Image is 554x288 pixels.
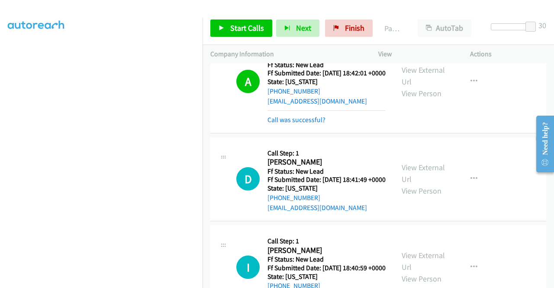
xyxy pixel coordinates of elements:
[267,116,325,124] a: Call was successful?
[402,186,441,196] a: View Person
[267,87,320,95] a: [PHONE_NUMBER]
[210,49,363,59] p: Company Information
[236,256,260,279] div: The call is yet to be attempted
[402,162,445,184] a: View External Url
[267,255,386,264] h5: Ff Status: New Lead
[470,49,546,59] p: Actions
[402,88,441,98] a: View Person
[529,110,554,178] iframe: Resource Center
[230,23,264,33] span: Start Calls
[267,78,386,86] h5: State: [US_STATE]
[402,65,445,87] a: View External Url
[325,19,373,37] a: Finish
[236,70,260,93] h1: A
[236,167,260,191] div: The call is yet to be attempted
[418,19,471,37] button: AutoTab
[267,194,320,202] a: [PHONE_NUMBER]
[236,256,260,279] h1: I
[345,23,364,33] span: Finish
[210,19,272,37] a: Start Calls
[378,49,454,59] p: View
[296,23,311,33] span: Next
[267,264,386,272] h5: Ff Submitted Date: [DATE] 18:40:59 +0000
[538,19,546,31] div: 30
[267,167,386,176] h5: Ff Status: New Lead
[267,272,386,281] h5: State: [US_STATE]
[267,61,386,69] h5: Ff Status: New Lead
[267,149,386,158] h5: Call Step: 1
[276,19,319,37] button: Next
[267,237,386,246] h5: Call Step: 1
[236,167,260,191] h1: D
[267,97,367,105] a: [EMAIL_ADDRESS][DOMAIN_NAME]
[267,184,386,193] h5: State: [US_STATE]
[267,246,386,256] h2: [PERSON_NAME]
[267,175,386,184] h5: Ff Submitted Date: [DATE] 18:41:49 +0000
[267,69,386,78] h5: Ff Submitted Date: [DATE] 18:42:01 +0000
[402,274,441,284] a: View Person
[267,157,386,167] h2: [PERSON_NAME]
[384,23,402,34] p: Paused
[402,250,445,272] a: View External Url
[267,204,367,212] a: [EMAIL_ADDRESS][DOMAIN_NAME]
